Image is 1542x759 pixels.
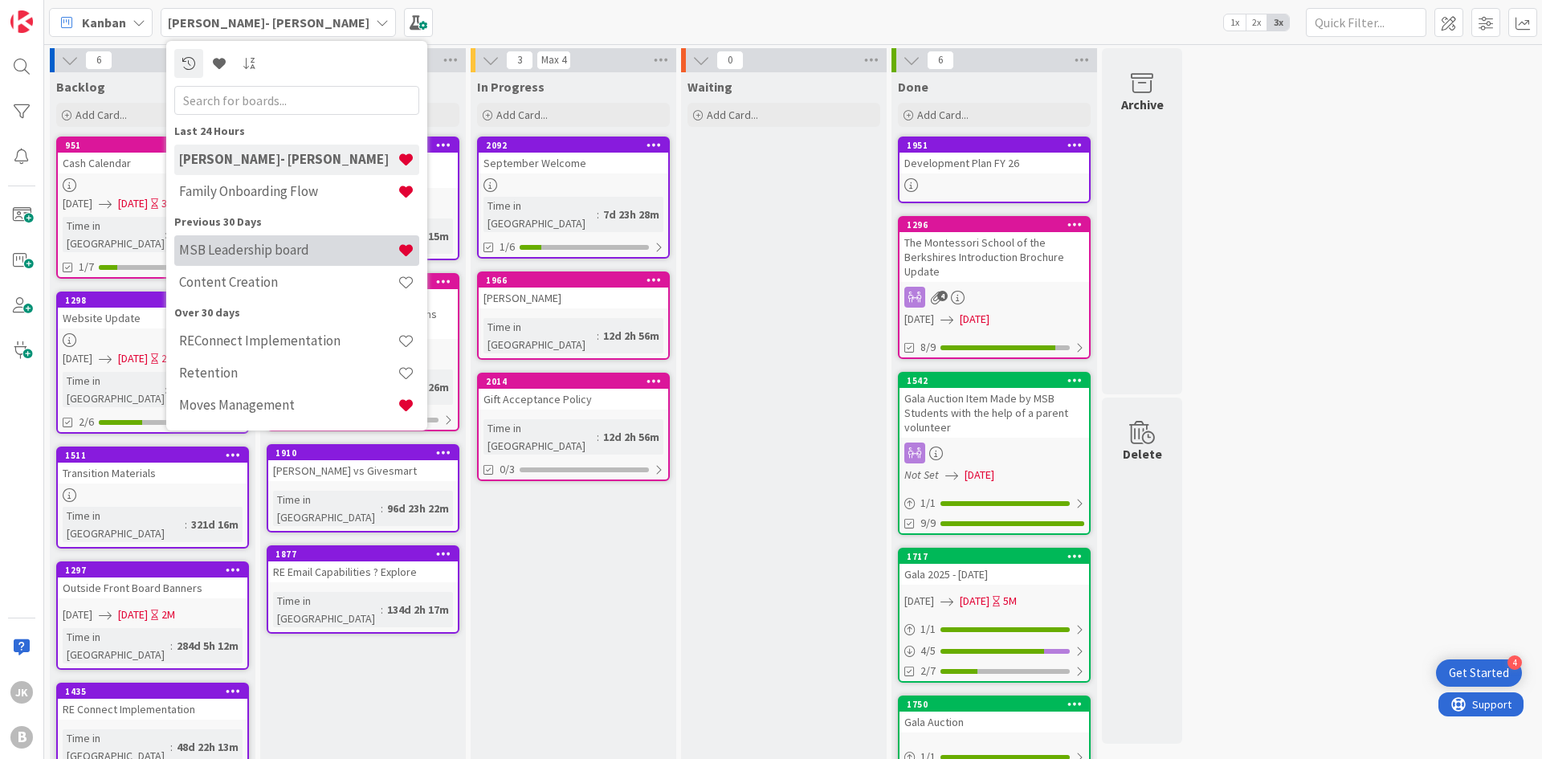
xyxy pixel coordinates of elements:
[477,137,670,259] a: 2092September WelcomeTime in [GEOGRAPHIC_DATA]:7d 23h 28m1/6
[1436,659,1522,687] div: Open Get Started checklist, remaining modules: 4
[174,123,419,140] div: Last 24 Hours
[161,350,175,367] div: 2M
[899,564,1089,585] div: Gala 2025 - [DATE]
[899,138,1089,173] div: 1951Development Plan FY 26
[898,216,1091,359] a: 1296The Montessori School of the Berkshires Introduction Brochure Update[DATE][DATE]8/9
[920,663,936,679] span: 2/7
[479,273,668,308] div: 1966[PERSON_NAME]
[58,448,247,463] div: 1511
[179,242,398,258] h4: MSB Leadership board
[173,637,243,655] div: 284d 5h 12m
[960,593,989,610] span: [DATE]
[10,726,33,749] div: B
[58,448,247,484] div: 1511Transition Materials
[58,138,247,153] div: 951
[381,500,383,517] span: :
[268,460,458,481] div: [PERSON_NAME] vs Givesmart
[899,138,1089,153] div: 1951
[63,217,165,252] div: Time in [GEOGRAPHIC_DATA]
[500,461,515,478] span: 0/3
[179,397,398,413] h4: Moves Management
[65,686,247,697] div: 1435
[899,373,1089,438] div: 1542Gala Auction Item Made by MSB Students with the help of a parent volunteer
[65,450,247,461] div: 1511
[63,372,165,407] div: Time in [GEOGRAPHIC_DATA]
[268,547,458,582] div: 1877RE Email Capabilities ? Explore
[174,304,419,321] div: Over 30 days
[273,592,381,627] div: Time in [GEOGRAPHIC_DATA]
[267,545,459,634] a: 1877RE Email Capabilities ? ExploreTime in [GEOGRAPHIC_DATA]:134d 2h 17m
[1123,444,1162,463] div: Delete
[65,565,247,576] div: 1297
[58,308,247,328] div: Website Update
[486,140,668,151] div: 2092
[1003,593,1017,610] div: 5M
[268,561,458,582] div: RE Email Capabilities ? Explore
[165,226,167,243] span: :
[479,374,668,410] div: 2014Gift Acceptance Policy
[920,621,936,638] span: 1 / 1
[63,628,170,663] div: Time in [GEOGRAPHIC_DATA]
[56,561,249,670] a: 1297Outside Front Board Banners[DATE][DATE]2MTime in [GEOGRAPHIC_DATA]:284d 5h 12m
[920,515,936,532] span: 9/9
[937,291,948,301] span: 4
[899,549,1089,564] div: 1717
[185,516,187,533] span: :
[63,507,185,542] div: Time in [GEOGRAPHIC_DATA]
[707,108,758,122] span: Add Card...
[479,288,668,308] div: [PERSON_NAME]
[268,446,458,481] div: 1910[PERSON_NAME] vs Givesmart
[716,51,744,70] span: 0
[898,137,1091,203] a: 1951Development Plan FY 26
[1449,665,1509,681] div: Get Started
[383,500,453,517] div: 96d 23h 22m
[56,137,249,279] a: 951Cash Calendar[DATE][DATE]3MTime in [GEOGRAPHIC_DATA]:450d 19h 51m1/7
[904,311,934,328] span: [DATE]
[79,414,94,431] span: 2/6
[273,491,381,526] div: Time in [GEOGRAPHIC_DATA]
[1224,14,1246,31] span: 1x
[56,79,105,95] span: Backlog
[486,376,668,387] div: 2014
[899,493,1089,513] div: 1/1
[58,293,247,308] div: 1298
[907,551,1089,562] div: 1717
[597,327,599,345] span: :
[165,381,167,398] span: :
[904,593,934,610] span: [DATE]
[118,350,148,367] span: [DATE]
[268,446,458,460] div: 1910
[599,327,663,345] div: 12d 2h 56m
[477,79,545,95] span: In Progress
[899,712,1089,732] div: Gala Auction
[899,218,1089,232] div: 1296
[56,447,249,549] a: 1511Transition MaterialsTime in [GEOGRAPHIC_DATA]:321d 16m
[58,563,247,577] div: 1297
[179,151,398,167] h4: [PERSON_NAME]- [PERSON_NAME]
[597,206,599,223] span: :
[79,259,94,275] span: 1/7
[58,577,247,598] div: Outside Front Board Banners
[381,601,383,618] span: :
[63,350,92,367] span: [DATE]
[275,447,458,459] div: 1910
[174,214,419,231] div: Previous 30 Days
[1507,655,1522,670] div: 4
[267,444,459,533] a: 1910[PERSON_NAME] vs GivesmartTime in [GEOGRAPHIC_DATA]:96d 23h 22m
[907,219,1089,231] div: 1296
[907,699,1089,710] div: 1750
[1267,14,1289,31] span: 3x
[899,641,1089,661] div: 4/5
[1246,14,1267,31] span: 2x
[170,738,173,756] span: :
[506,51,533,70] span: 3
[58,153,247,173] div: Cash Calendar
[34,2,73,22] span: Support
[479,374,668,389] div: 2014
[541,56,566,64] div: Max 4
[687,79,732,95] span: Waiting
[161,195,175,212] div: 3M
[58,563,247,598] div: 1297Outside Front Board Banners
[58,684,247,699] div: 1435
[907,140,1089,151] div: 1951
